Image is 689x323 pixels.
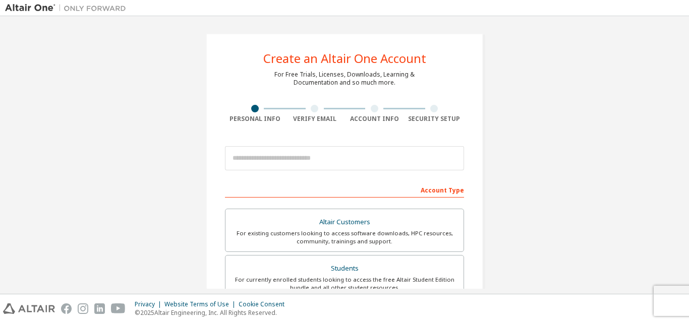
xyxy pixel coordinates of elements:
[78,303,88,314] img: instagram.svg
[5,3,131,13] img: Altair One
[232,276,457,292] div: For currently enrolled students looking to access the free Altair Student Edition bundle and all ...
[225,181,464,198] div: Account Type
[405,115,465,123] div: Security Setup
[225,115,285,123] div: Personal Info
[344,115,405,123] div: Account Info
[232,229,457,245] div: For existing customers looking to access software downloads, HPC resources, community, trainings ...
[232,215,457,229] div: Altair Customers
[111,303,126,314] img: youtube.svg
[164,300,239,308] div: Website Terms of Use
[3,303,55,314] img: altair_logo.svg
[285,115,345,123] div: Verify Email
[239,300,291,308] div: Cookie Consent
[61,303,72,314] img: facebook.svg
[263,52,426,64] div: Create an Altair One Account
[135,308,291,317] p: © 2025 Altair Engineering, Inc. All Rights Reserved.
[274,71,415,87] div: For Free Trials, Licenses, Downloads, Learning & Documentation and so much more.
[94,303,105,314] img: linkedin.svg
[135,300,164,308] div: Privacy
[232,262,457,276] div: Students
